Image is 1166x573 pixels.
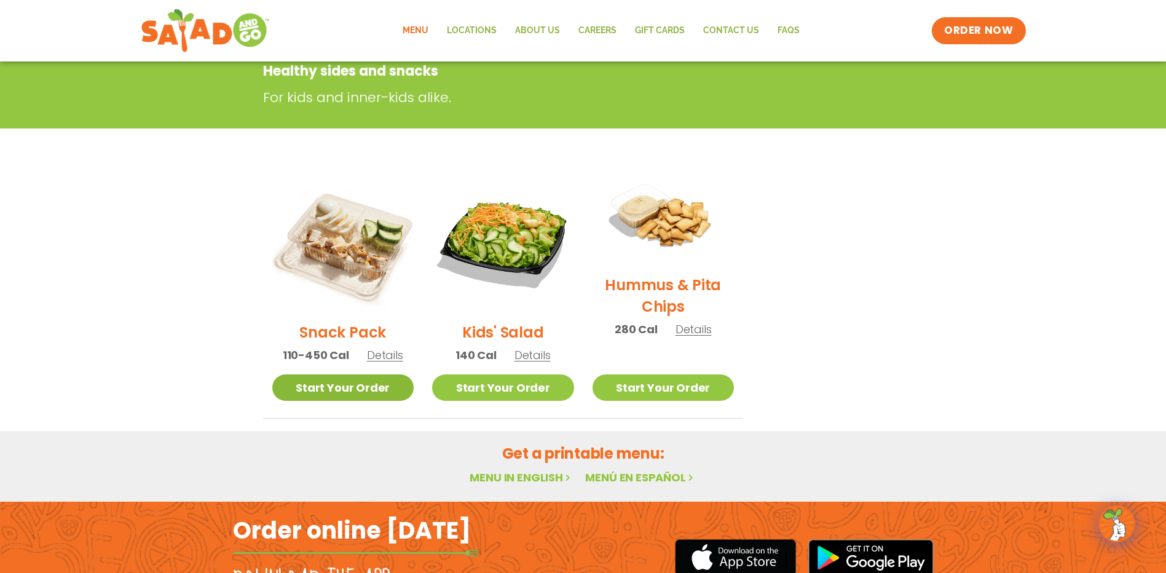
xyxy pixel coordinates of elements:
[676,322,712,337] span: Details
[626,17,694,45] a: GIFT CARDS
[455,347,497,363] span: 140 Cal
[233,550,479,556] img: fork
[932,17,1025,44] a: ORDER NOW
[432,374,574,401] a: Start Your Order
[585,470,696,485] a: Menú en español
[272,170,414,312] img: Product photo for Snack Pack
[233,515,471,545] h2: Order online [DATE]
[263,443,904,464] h2: Get a printable menu:
[263,87,810,108] p: For kids and inner-kids alike.
[283,347,349,363] span: 110-450 Cal
[470,470,573,485] a: Menu in English
[593,274,735,317] h2: Hummus & Pita Chips
[393,17,809,45] nav: Menu
[1100,507,1134,541] img: wpChatIcon
[438,17,506,45] a: Locations
[432,170,574,312] img: Product photo for Kids’ Salad
[393,17,438,45] a: Menu
[615,321,658,338] span: 280 Cal
[768,17,809,45] a: FAQs
[299,322,386,343] h2: Snack Pack
[462,322,543,343] h2: Kids' Salad
[593,374,735,401] a: Start Your Order
[272,374,414,401] a: Start Your Order
[506,17,569,45] a: About Us
[593,170,735,265] img: Product photo for Hummus & Pita Chips
[694,17,768,45] a: Contact Us
[367,347,403,363] span: Details
[569,17,626,45] a: Careers
[944,23,1013,38] span: ORDER NOW
[514,347,551,363] span: Details
[141,6,270,55] img: new-SAG-logo-768×292
[263,61,805,81] p: Healthy sides and snacks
